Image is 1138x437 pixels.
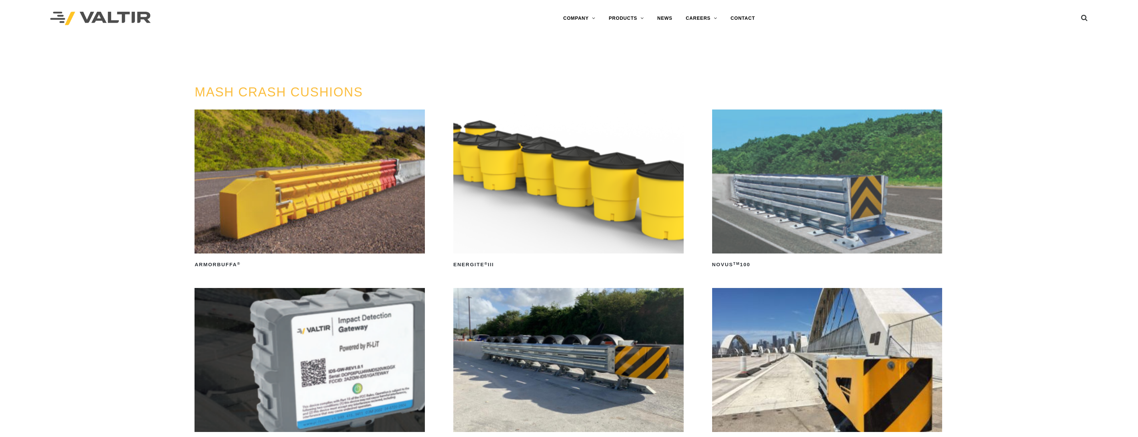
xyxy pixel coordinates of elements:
[453,260,684,270] h2: ENERGITE III
[712,110,942,270] a: NOVUSTM100
[679,12,724,25] a: CAREERS
[651,12,679,25] a: NEWS
[602,12,651,25] a: PRODUCTS
[195,260,425,270] h2: ArmorBuffa
[50,12,151,25] img: Valtir
[484,262,488,266] sup: ®
[712,260,942,270] h2: NOVUS 100
[733,262,740,266] sup: TM
[453,110,684,270] a: ENERGITE®III
[556,12,602,25] a: COMPANY
[195,85,363,99] a: MASH CRASH CUSHIONS
[724,12,762,25] a: CONTACT
[195,110,425,270] a: ArmorBuffa®
[237,262,240,266] sup: ®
